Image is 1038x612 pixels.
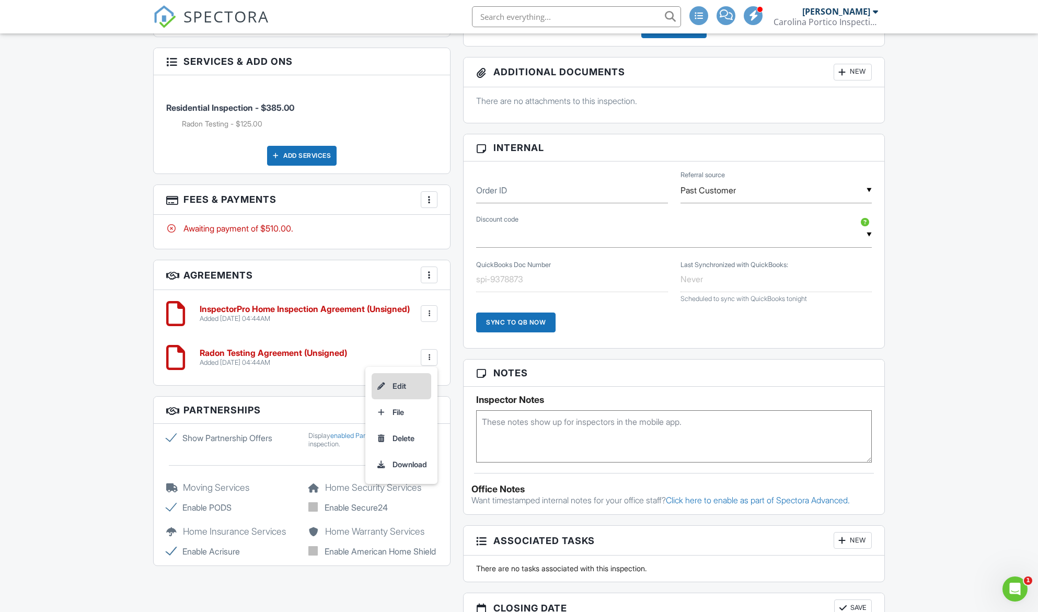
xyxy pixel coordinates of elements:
h3: Fees & Payments [154,185,450,215]
h5: Home Security Services [308,482,438,493]
img: The Best Home Inspection Software - Spectora [153,5,176,28]
a: Radon Testing Agreement (Unsigned) Added [DATE] 04:44AM [200,349,347,367]
label: Discount code [476,215,518,224]
span: 1 [1024,576,1032,585]
a: Edit [372,373,431,399]
div: Display for this inspection. [308,432,438,448]
a: enabled Partnership Offers [330,432,408,440]
span: SPECTORA [183,5,269,27]
h5: Home Warranty Services [308,526,438,537]
a: Delete [372,425,431,452]
div: Awaiting payment of $510.00. [166,223,437,234]
label: QuickBooks Doc Number [476,260,551,270]
div: Added [DATE] 04:44AM [200,359,347,367]
li: Service: Residential Inspection [166,83,437,137]
h5: Moving Services [166,482,296,493]
label: Order ID [476,184,507,196]
p: Want timestamped internal notes for your office staff? [471,494,876,506]
a: Click here to enable as part of Spectora Advanced. [666,495,850,505]
a: SPECTORA [153,14,269,36]
div: New [834,532,872,549]
h6: InspectorPro Home Inspection Agreement (Unsigned) [200,305,410,314]
h5: Inspector Notes [476,395,872,405]
div: Carolina Portico Inspections LLC [774,17,878,27]
div: [PERSON_NAME] [802,6,870,17]
h3: Agreements [154,260,450,290]
a: InspectorPro Home Inspection Agreement (Unsigned) Added [DATE] 04:44AM [200,305,410,323]
input: Search everything... [472,6,681,27]
label: Enable Secure24 [308,501,438,514]
h3: Notes [464,360,884,387]
h3: Services & Add ons [154,48,450,75]
div: Sync to QB Now [476,313,556,332]
h6: Radon Testing Agreement (Unsigned) [200,349,347,358]
div: There are no tasks associated with this inspection. [470,563,878,574]
span: Associated Tasks [493,534,595,548]
h3: Partnerships [154,397,450,424]
h3: Internal [464,134,884,161]
h3: Additional Documents [464,57,884,87]
label: Enable PODS [166,501,296,514]
li: Add on: Radon Testing [182,119,437,129]
div: Add Services [267,146,337,166]
label: Last Synchronized with QuickBooks: [681,260,788,270]
div: New [834,64,872,80]
span: Residential Inspection - $385.00 [166,102,294,113]
iframe: Intercom live chat [1002,576,1028,602]
label: Show Partnership Offers [166,432,296,444]
h5: Home Insurance Services [166,526,296,537]
span: Scheduled to sync with QuickBooks tonight [681,295,807,303]
label: Enable Acrisure [166,545,296,558]
div: Office Notes [471,484,876,494]
div: Added [DATE] 04:44AM [200,315,410,323]
label: Referral source [681,170,725,180]
p: There are no attachments to this inspection. [476,95,872,107]
label: Enable American Home Shield [308,545,438,558]
a: File [372,399,431,425]
a: Download [372,452,431,478]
